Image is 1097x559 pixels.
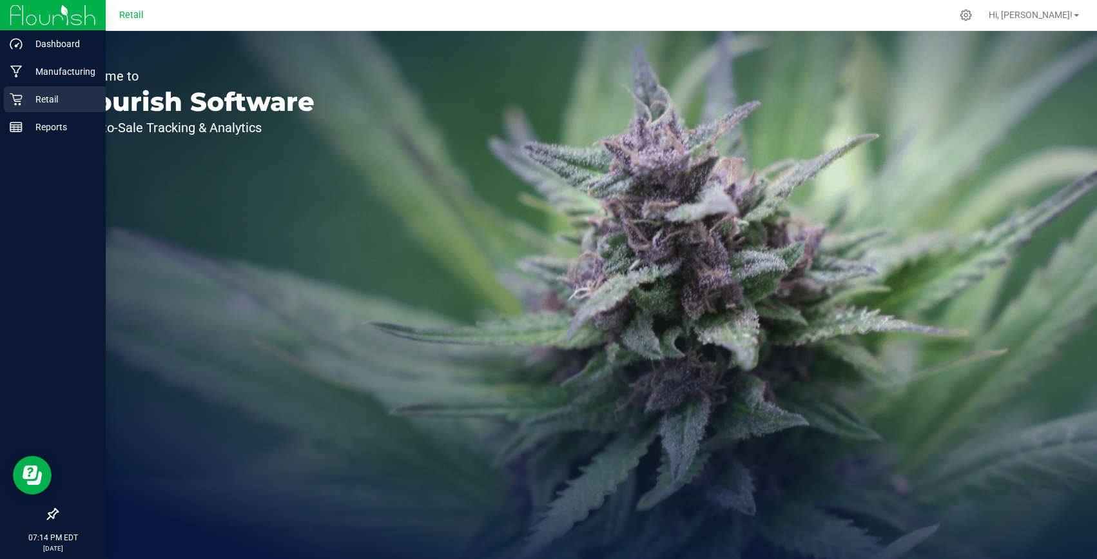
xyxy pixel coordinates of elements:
inline-svg: Retail [10,93,23,106]
div: Manage settings [958,9,974,21]
span: Retail [119,10,144,21]
p: Manufacturing [23,64,100,79]
p: 07:14 PM EDT [6,532,100,544]
p: Reports [23,119,100,135]
iframe: Resource center [13,456,52,495]
p: [DATE] [6,544,100,553]
inline-svg: Reports [10,121,23,133]
p: Retail [23,92,100,107]
p: Dashboard [23,36,100,52]
span: Hi, [PERSON_NAME]! [989,10,1073,20]
p: Welcome to [70,70,315,83]
p: Seed-to-Sale Tracking & Analytics [70,121,315,134]
p: Flourish Software [70,89,315,115]
inline-svg: Manufacturing [10,65,23,78]
inline-svg: Dashboard [10,37,23,50]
